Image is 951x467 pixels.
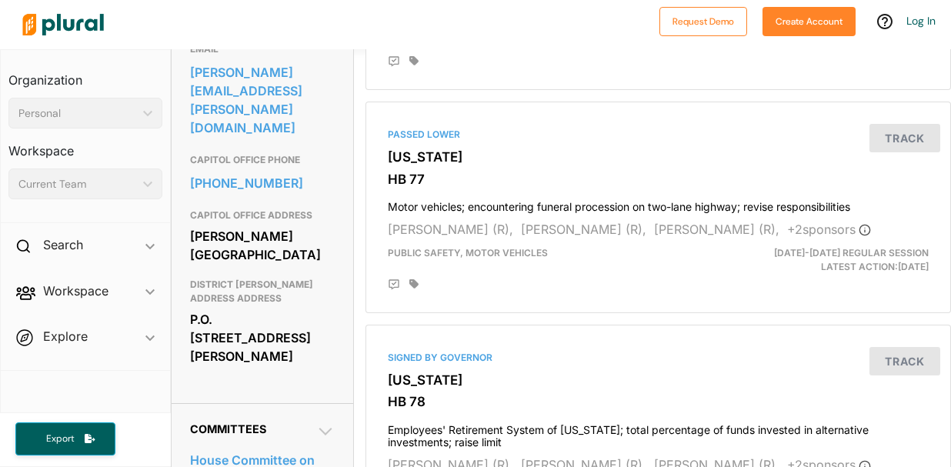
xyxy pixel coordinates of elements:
[659,12,747,28] a: Request Demo
[388,128,929,142] div: Passed Lower
[762,7,856,36] button: Create Account
[8,58,162,92] h3: Organization
[190,61,335,139] a: [PERSON_NAME][EMAIL_ADDRESS][PERSON_NAME][DOMAIN_NAME]
[787,222,871,237] span: + 2 sponsor s
[388,394,929,409] h3: HB 78
[409,55,419,66] div: Add tags
[388,55,400,68] div: Add Position Statement
[388,279,400,291] div: Add Position Statement
[388,247,548,259] span: Public Safety, Motor Vehicles
[521,222,646,237] span: [PERSON_NAME] (R),
[8,128,162,162] h3: Workspace
[388,372,929,388] h3: [US_STATE]
[388,149,929,165] h3: [US_STATE]
[752,246,940,274] div: Latest Action: [DATE]
[388,172,929,187] h3: HB 77
[35,432,85,445] span: Export
[762,12,856,28] a: Create Account
[190,225,335,266] div: [PERSON_NAME][GEOGRAPHIC_DATA]
[18,176,137,192] div: Current Team
[43,236,83,253] h2: Search
[190,308,335,368] div: P.O. [STREET_ADDRESS][PERSON_NAME]
[659,7,747,36] button: Request Demo
[409,279,419,289] div: Add tags
[869,124,940,152] button: Track
[190,206,335,225] h3: CAPITOL OFFICE ADDRESS
[654,222,779,237] span: [PERSON_NAME] (R),
[388,416,929,450] h4: Employees' Retirement System of [US_STATE]; total percentage of funds invested in alternative inv...
[388,351,929,365] div: Signed by Governor
[15,422,115,455] button: Export
[388,193,929,214] h4: Motor vehicles; encountering funeral procession on two-lane highway; revise responsibilities
[190,275,335,308] h3: DISTRICT [PERSON_NAME] ADDRESS ADDRESS
[869,347,940,375] button: Track
[906,14,936,28] a: Log In
[774,247,929,259] span: [DATE]-[DATE] Regular Session
[190,151,335,169] h3: CAPITOL OFFICE PHONE
[190,422,266,435] span: Committees
[18,105,137,122] div: Personal
[190,172,335,195] a: [PHONE_NUMBER]
[388,222,513,237] span: [PERSON_NAME] (R),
